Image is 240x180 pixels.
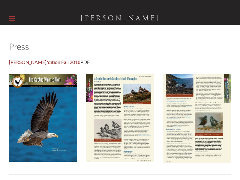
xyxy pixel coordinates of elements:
[9,74,77,162] img: Picture
[9,58,231,66] div: PDF
[9,59,80,65] a: [PERSON_NAME]*dition Fall 2018
[80,13,160,23] span: [PERSON_NAME]
[163,74,231,163] img: Picture
[86,74,154,162] img: Picture
[9,40,29,55] font: Press​
[80,13,160,24] a: [PERSON_NAME]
